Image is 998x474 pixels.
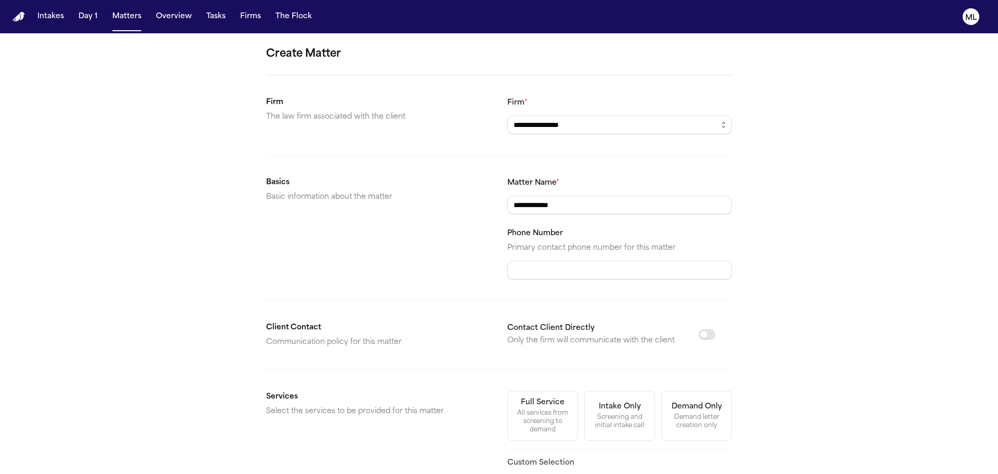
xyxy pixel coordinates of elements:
button: Day 1 [74,7,102,26]
div: Demand Only [672,402,722,412]
button: The Flock [271,7,316,26]
h1: Create Matter [266,46,732,62]
label: Matter Name [507,179,559,187]
div: Full Service [521,398,564,408]
label: Firm [507,99,528,107]
button: Firms [236,7,265,26]
h3: Custom Selection [507,458,732,468]
h2: Firm [266,96,491,109]
button: Overview [152,7,196,26]
p: Communication policy for this matter [266,336,491,349]
p: Primary contact phone number for this matter [507,242,732,254]
div: Intake Only [599,402,641,412]
button: Tasks [202,7,230,26]
p: The law firm associated with the client [266,111,491,123]
a: Home [12,12,25,22]
button: Intake OnlyScreening and initial intake call [584,391,655,441]
img: Finch Logo [12,12,25,22]
h2: Client Contact [266,322,491,334]
text: ML [965,14,977,21]
label: Contact Client Directly [507,324,595,332]
p: Only the firm will communicate with the client [507,335,675,347]
p: Select the services to be provided for this matter [266,405,491,418]
button: Matters [108,7,146,26]
div: Screening and initial intake call [591,413,648,430]
button: Intakes [33,7,68,26]
label: Phone Number [507,229,563,237]
button: Demand OnlyDemand letter creation only [661,391,732,441]
button: Full ServiceAll services from screening to demand [507,391,578,441]
h2: Basics [266,176,491,189]
input: Select a firm [507,116,732,134]
div: All services from screening to demand [514,409,571,434]
h2: Services [266,391,491,403]
p: Basic information about the matter [266,191,491,203]
div: Demand letter creation only [668,413,725,430]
